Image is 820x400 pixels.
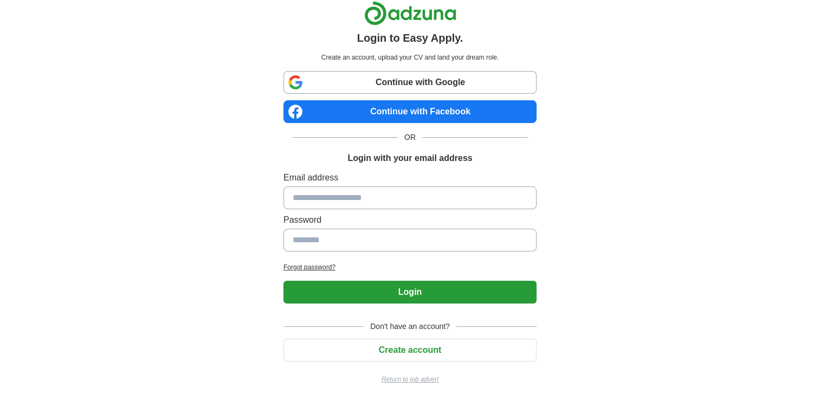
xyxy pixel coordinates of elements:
a: Continue with Facebook [283,100,537,123]
span: Don't have an account? [364,321,456,332]
button: Login [283,281,537,304]
a: Create account [283,345,537,354]
a: Return to job advert [283,375,537,384]
a: Continue with Google [283,71,537,94]
p: Create an account, upload your CV and land your dream role. [286,53,534,62]
label: Email address [283,171,537,184]
span: OR [398,132,422,143]
a: Forgot password? [283,262,537,272]
h1: Login with your email address [347,152,472,165]
h1: Login to Easy Apply. [357,30,463,46]
img: Adzuna logo [364,1,456,25]
label: Password [283,214,537,227]
button: Create account [283,339,537,362]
